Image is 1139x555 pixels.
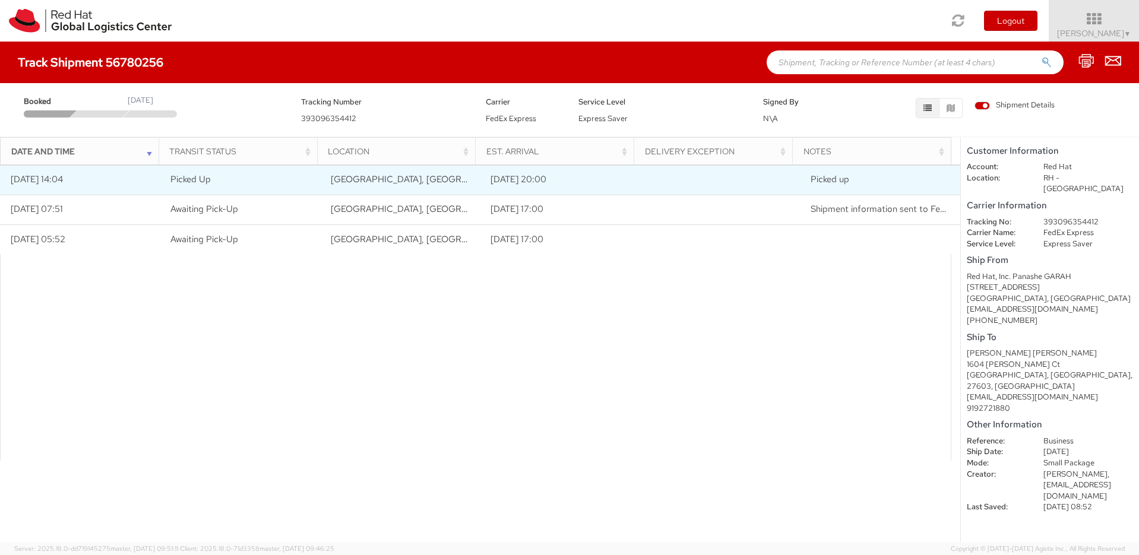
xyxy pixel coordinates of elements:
[260,544,334,553] span: master, [DATE] 09:46:25
[110,544,178,553] span: master, [DATE] 09:51:11
[11,145,155,157] div: Date and Time
[170,173,211,185] span: Picked Up
[170,233,238,245] span: Awaiting Pick-Up
[975,100,1055,111] span: Shipment Details
[975,100,1055,113] label: Shipment Details
[331,203,613,215] span: RALEIGH, NC, US
[967,282,1133,293] div: [STREET_ADDRESS]
[331,173,613,185] span: RALEIGH, NC, US
[763,98,838,106] h5: Signed By
[958,173,1034,184] dt: Location:
[480,195,641,224] td: [DATE] 17:00
[645,145,789,157] div: Delivery Exception
[967,370,1133,392] div: [GEOGRAPHIC_DATA], [GEOGRAPHIC_DATA], 27603, [GEOGRAPHIC_DATA]
[967,392,1133,403] div: [EMAIL_ADDRESS][DOMAIN_NAME]
[18,56,163,69] h4: Track Shipment 56780256
[803,145,947,157] div: Notes
[486,98,561,106] h5: Carrier
[486,145,630,157] div: Est. Arrival
[958,217,1034,228] dt: Tracking No:
[328,145,472,157] div: Location
[958,239,1034,250] dt: Service Level:
[578,113,628,123] span: Express Saver
[480,224,641,254] td: [DATE] 17:00
[958,227,1034,239] dt: Carrier Name:
[301,113,356,123] span: 393096354412
[958,469,1034,480] dt: Creator:
[958,161,1034,173] dt: Account:
[811,203,955,215] span: Shipment information sent to FedEx
[763,113,778,123] span: N\A
[967,201,1133,211] h5: Carrier Information
[984,11,1037,31] button: Logout
[958,458,1034,469] dt: Mode:
[170,203,238,215] span: Awaiting Pick-Up
[967,332,1133,342] h5: Ship To
[9,9,172,33] img: rh-logistics-00dfa346123c4ec078e1.svg
[578,98,745,106] h5: Service Level
[967,420,1133,430] h5: Other Information
[967,359,1133,370] div: 1604 [PERSON_NAME] Ct
[967,304,1133,315] div: [EMAIL_ADDRESS][DOMAIN_NAME]
[169,145,313,157] div: Transit Status
[24,96,75,107] span: Booked
[1057,28,1131,39] span: [PERSON_NAME]
[967,403,1133,414] div: 9192721880
[958,502,1034,513] dt: Last Saved:
[967,293,1133,305] div: [GEOGRAPHIC_DATA], [GEOGRAPHIC_DATA]
[180,544,334,553] span: Client: 2025.18.0-71d3358
[480,165,641,195] td: [DATE] 20:00
[967,255,1133,265] h5: Ship From
[1124,29,1131,39] span: ▼
[958,436,1034,447] dt: Reference:
[1043,469,1109,479] span: [PERSON_NAME],
[486,113,536,123] span: FedEx Express
[128,95,153,106] div: [DATE]
[967,348,1133,359] div: [PERSON_NAME] [PERSON_NAME]
[767,50,1064,74] input: Shipment, Tracking or Reference Number (at least 4 chars)
[967,271,1133,283] div: Red Hat, Inc. Panashe GARAH
[811,173,849,185] span: Picked up
[967,146,1133,156] h5: Customer Information
[967,315,1133,326] div: [PHONE_NUMBER]
[958,446,1034,458] dt: Ship Date:
[301,98,468,106] h5: Tracking Number
[14,544,178,553] span: Server: 2025.18.0-dd719145275
[951,544,1125,554] span: Copyright © [DATE]-[DATE] Agistix Inc., All Rights Reserved
[331,233,613,245] span: RALEIGH, NC, US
